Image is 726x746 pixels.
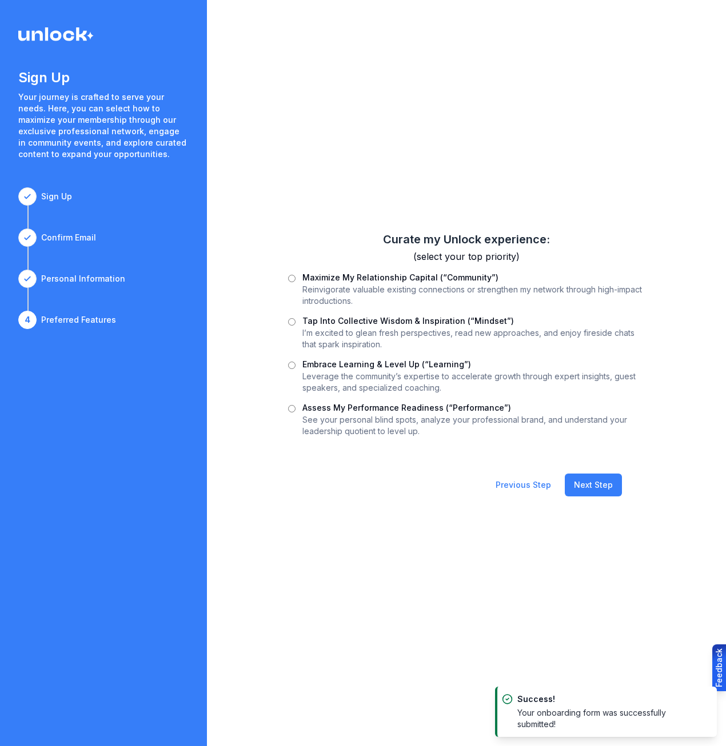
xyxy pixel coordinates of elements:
[302,371,645,394] p: Leverage the community’s expertise to accelerate growth through expert insights, guest speakers, ...
[302,414,645,437] p: See your personal blind spots, analyze your professional brand, and understand your leadership qu...
[288,231,645,247] h2: Curate my Unlock experience:
[517,693,699,705] div: Success!
[712,644,726,691] button: Provide feedback
[288,250,645,263] h3: (select your top priority)
[302,316,514,326] label: Tap Into Collective Wisdom & Inspiration (“Mindset”)
[486,474,560,496] button: Previous Step
[18,69,189,87] h1: Sign Up
[565,474,622,496] button: Next Step
[302,284,645,307] p: Reinvigorate valuable existing connections or strengthen my network through high-impact introduct...
[41,232,96,243] div: Confirm Email
[41,314,116,326] div: Preferred Features
[302,327,645,350] p: I’m excited to glean fresh perspectives, read new approaches, and enjoy fireside chats that spark...
[302,403,511,412] label: Assess My Performance Readiness (“Performance”)
[713,648,725,687] div: Feedback
[41,191,72,202] div: Sign Up
[18,27,94,41] img: Logo
[18,311,37,329] div: 4
[18,91,189,160] p: Your journey is crafted to serve your needs. Here, you can select how to maximize your membership...
[517,707,699,730] div: Your onboarding form was successfully submitted!
[302,272,498,282] label: Maximize My Relationship Capital (“Community”)
[41,273,125,284] div: Personal Information
[302,359,471,369] label: Embrace Learning & Level Up (“Learning”)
